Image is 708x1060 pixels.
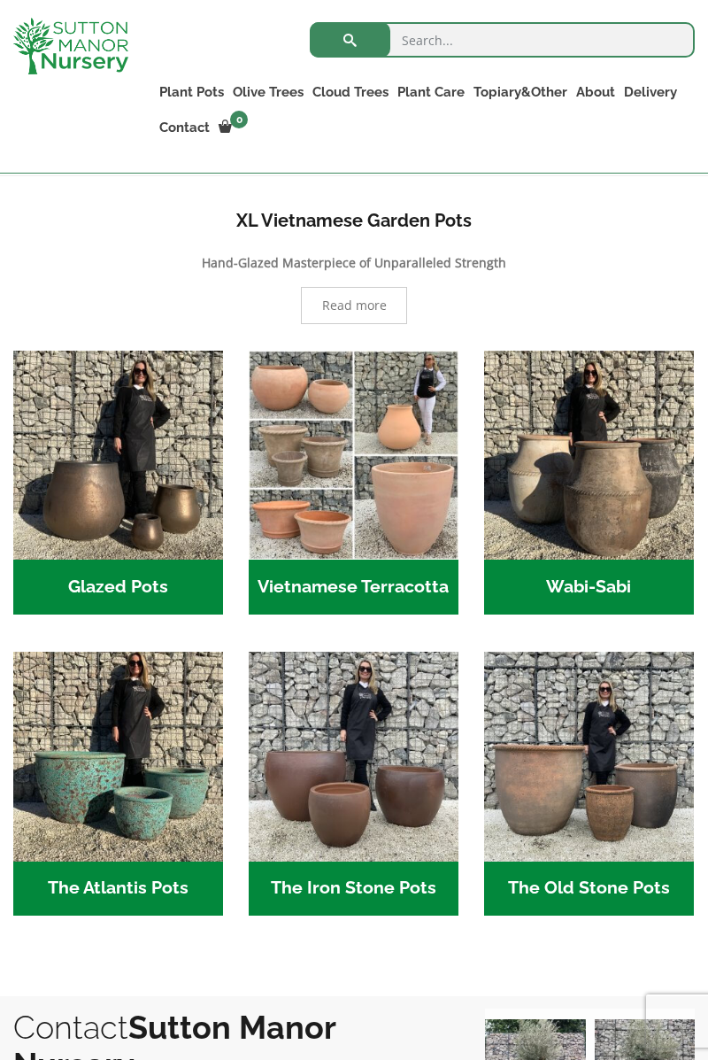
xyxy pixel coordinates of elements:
h2: The Atlantis Pots [13,862,223,917]
a: Visit product category The Iron Stone Pots [249,652,458,916]
b: XL Vietnamese Garden Pots [236,210,472,231]
a: Visit product category Vietnamese Terracotta [249,351,458,615]
a: Plant Care [393,80,469,104]
input: Search... [310,22,695,58]
a: Cloud Trees [308,80,393,104]
a: Visit product category Glazed Pots [13,351,223,615]
a: Delivery [619,80,681,104]
img: The Iron Stone Pots [249,652,458,862]
a: Topiary&Other [469,80,572,104]
a: About [572,80,619,104]
a: Contact [155,115,214,140]
h2: The Old Stone Pots [484,862,694,917]
a: Plant Pots [155,80,228,104]
a: 0 [214,115,253,140]
span: Read more [322,299,387,312]
h2: The Iron Stone Pots [249,862,458,917]
img: The Old Stone Pots [484,652,694,862]
h2: Glazed Pots [13,560,223,615]
a: Olive Trees [228,80,308,104]
img: The Atlantis Pots [13,652,223,862]
a: Visit product category The Atlantis Pots [13,652,223,916]
b: Hand-Glazed Masterpiece of Unparalleled Strength [202,254,506,271]
img: Wabi-Sabi [484,351,694,561]
h2: Wabi-Sabi [484,560,694,615]
img: Glazed Pots [13,351,223,561]
span: 0 [230,111,248,128]
img: Vietnamese Terracotta [249,351,458,561]
a: Visit product category The Old Stone Pots [484,652,694,916]
img: logo [13,18,128,74]
a: Visit product category Wabi-Sabi [484,351,694,615]
h2: Vietnamese Terracotta [249,560,458,615]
